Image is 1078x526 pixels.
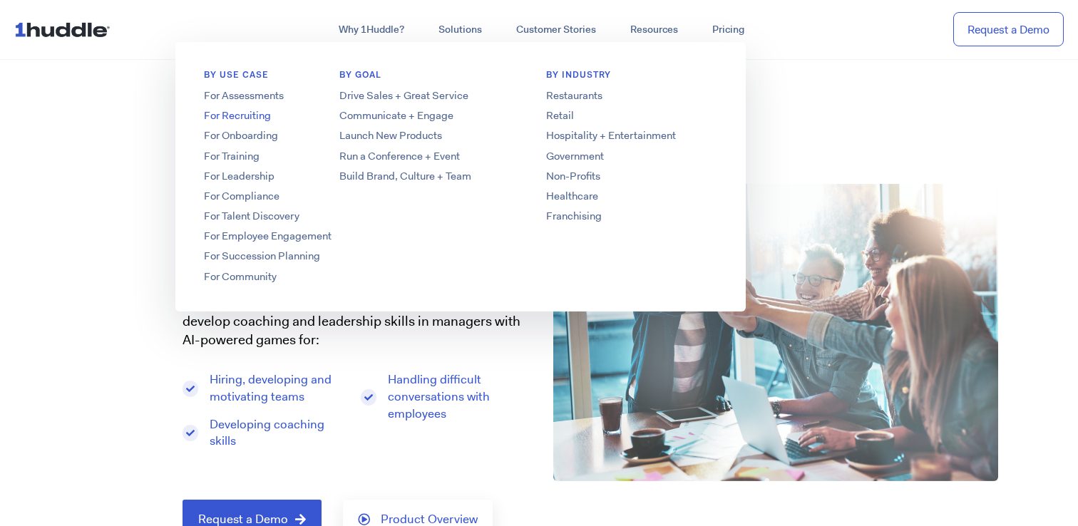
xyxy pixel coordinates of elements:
a: Drive Sales + Great Service [311,88,539,103]
h6: By Industry [518,69,746,88]
a: For Succession Planning [175,249,404,264]
a: Franchising [518,209,746,224]
h6: BY GOAL [311,69,539,88]
a: For Assessments [175,88,404,103]
a: For Talent Discovery [175,209,404,224]
h6: BY USE CASE [175,69,404,88]
a: Launch New Products [311,128,539,143]
a: Resources [613,17,695,43]
a: Customer Stories [499,17,613,43]
a: Pricing [695,17,761,43]
span: Request a Demo [198,513,288,526]
a: Why 1Huddle? [322,17,421,43]
a: Restaurants [518,88,746,103]
img: ... [14,16,116,43]
a: Government [518,149,746,164]
a: Request a Demo [953,12,1064,47]
span: Developing coaching skills [206,416,347,450]
a: Solutions [421,17,499,43]
a: For Training [175,149,404,164]
a: Communicate + Engage [311,108,539,123]
a: Build Brand, Culture + Team [311,169,539,184]
a: Run a Conference + Event [311,149,539,164]
a: For Compliance [175,189,404,204]
p: Are you a C-Level executive in charge of manager development? See how leading brands use 1Huddle ... [183,274,525,350]
a: Healthcare [518,189,746,204]
span: Handling difficult conversations with employees [384,371,525,422]
a: Hospitality + Entertainment [518,128,746,143]
a: For Leadership [175,169,404,184]
a: For Employee Engagement [175,229,404,244]
a: Non-Profits [518,169,746,184]
a: Retail [518,108,746,123]
a: For Community [175,269,404,284]
a: For Recruiting [175,108,404,123]
span: Hiring, developing and motivating teams [206,371,347,406]
span: Product Overview [381,513,478,526]
a: For Onboarding [175,128,404,143]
